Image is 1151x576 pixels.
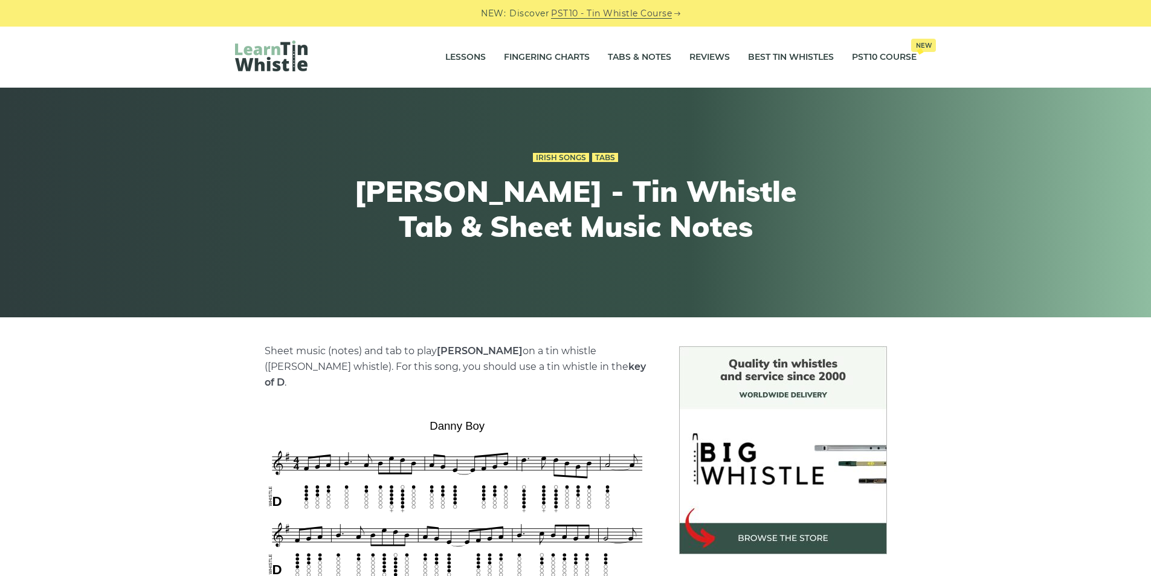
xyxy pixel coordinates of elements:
[504,42,590,73] a: Fingering Charts
[235,40,308,71] img: LearnTinWhistle.com
[592,153,618,163] a: Tabs
[679,346,887,554] img: BigWhistle Tin Whistle Store
[911,39,936,52] span: New
[689,42,730,73] a: Reviews
[748,42,834,73] a: Best Tin Whistles
[533,153,589,163] a: Irish Songs
[852,42,917,73] a: PST10 CourseNew
[265,343,650,390] p: Sheet music (notes) and tab to play on a tin whistle ([PERSON_NAME] whistle). For this song, you ...
[445,42,486,73] a: Lessons
[353,174,798,244] h1: [PERSON_NAME] - Tin Whistle Tab & Sheet Music Notes
[608,42,671,73] a: Tabs & Notes
[437,345,523,357] strong: [PERSON_NAME]
[265,361,646,388] strong: key of D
